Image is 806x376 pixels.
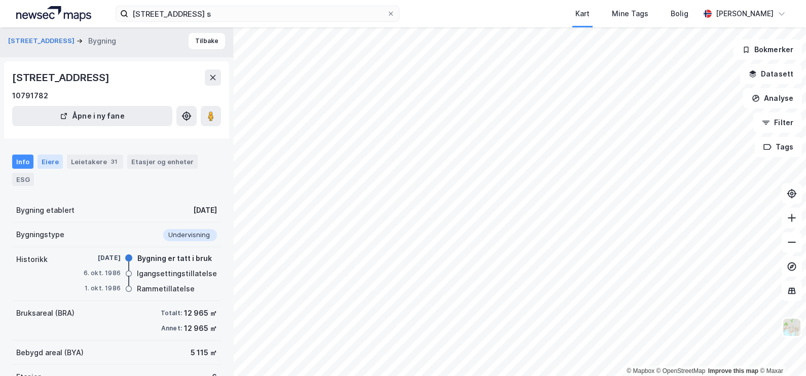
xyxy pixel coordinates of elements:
div: Eiere [38,155,63,169]
button: [STREET_ADDRESS] [8,36,77,46]
button: Tilbake [189,33,225,49]
div: ESG [12,173,34,186]
div: 6. okt. 1986 [80,269,121,278]
div: 5 115 ㎡ [191,347,217,359]
div: Kart [575,8,590,20]
button: Datasett [740,64,802,84]
div: Historikk [16,253,48,266]
div: Bruksareal (BRA) [16,307,75,319]
button: Tags [755,137,802,157]
div: Bygningstype [16,229,64,241]
div: 10791782 [12,90,48,102]
div: 12 965 ㎡ [184,322,217,334]
button: Åpne i ny fane [12,106,172,126]
div: 31 [109,157,119,167]
div: 12 965 ㎡ [184,307,217,319]
div: Igangsettingstillatelse [137,268,217,280]
input: Søk på adresse, matrikkel, gårdeiere, leietakere eller personer [128,6,387,21]
div: Annet: [161,324,182,332]
div: [DATE] [80,253,121,262]
div: Bygning [88,35,116,47]
button: Filter [753,112,802,133]
div: Bebygd areal (BYA) [16,347,84,359]
div: Bygning etablert [16,204,75,216]
div: Bygning er tatt i bruk [137,252,212,265]
div: Mine Tags [612,8,648,20]
div: [DATE] [193,204,217,216]
button: Analyse [743,88,802,108]
div: Etasjer og enheter [131,157,194,166]
img: Z [782,318,801,337]
div: Bolig [671,8,688,20]
div: [STREET_ADDRESS] [12,69,112,86]
div: Rammetillatelse [137,283,195,295]
div: [PERSON_NAME] [716,8,774,20]
a: Improve this map [708,367,758,374]
div: Totalt: [161,309,182,317]
a: Mapbox [627,367,654,374]
div: Leietakere [67,155,123,169]
img: logo.a4113a55bc3d86da70a041830d287a7e.svg [16,6,91,21]
div: 1. okt. 1986 [80,284,121,293]
iframe: Chat Widget [755,327,806,376]
a: OpenStreetMap [656,367,706,374]
button: Bokmerker [734,40,802,60]
div: Info [12,155,33,169]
